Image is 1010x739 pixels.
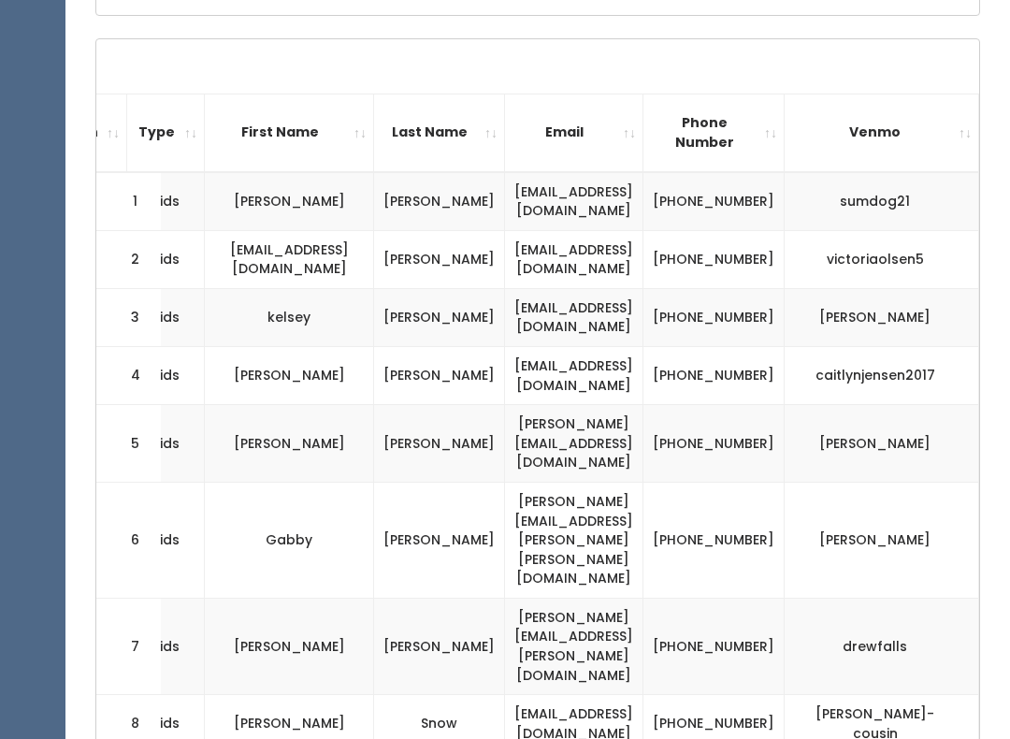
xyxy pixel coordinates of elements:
td: [PHONE_NUMBER] [643,405,785,483]
td: [PERSON_NAME][EMAIL_ADDRESS][DOMAIN_NAME] [505,405,643,483]
th: Last Name: activate to sort column ascending [374,94,505,171]
th: Type: activate to sort column ascending [127,94,205,171]
td: victoriaolsen5 [785,230,979,288]
td: [EMAIL_ADDRESS][DOMAIN_NAME] [505,288,643,346]
td: [PERSON_NAME] [374,347,505,405]
td: [PERSON_NAME] [205,405,374,483]
td: [PERSON_NAME] [785,405,979,483]
td: caitlynjensen2017 [785,347,979,405]
td: kids [127,482,205,598]
th: Email: activate to sort column ascending [505,94,643,171]
td: [PHONE_NUMBER] [643,172,785,231]
td: kids [127,598,205,694]
td: kids [127,288,205,346]
td: kelsey [205,288,374,346]
td: [EMAIL_ADDRESS][DOMAIN_NAME] [205,230,374,288]
td: 6 [96,482,162,598]
th: First Name: activate to sort column ascending [205,94,374,171]
td: 2 [96,230,162,288]
td: [PERSON_NAME] [205,598,374,694]
td: sumdog21 [785,172,979,231]
td: [PERSON_NAME] [374,405,505,483]
td: kids [127,230,205,288]
td: [PERSON_NAME] [205,347,374,405]
td: kids [127,172,205,231]
td: [PERSON_NAME][EMAIL_ADDRESS][PERSON_NAME][PERSON_NAME][DOMAIN_NAME] [505,482,643,598]
td: drewfalls [785,598,979,694]
td: [EMAIL_ADDRESS][DOMAIN_NAME] [505,347,643,405]
td: [PERSON_NAME] [374,230,505,288]
td: Gabby [205,482,374,598]
td: kids [127,405,205,483]
td: [EMAIL_ADDRESS][DOMAIN_NAME] [505,230,643,288]
td: [PERSON_NAME] [374,598,505,694]
td: [PERSON_NAME] [785,288,979,346]
th: Phone Number: activate to sort column ascending [643,94,785,171]
td: [PERSON_NAME] [374,288,505,346]
td: [PHONE_NUMBER] [643,230,785,288]
td: [PERSON_NAME] [205,172,374,231]
td: [PHONE_NUMBER] [643,347,785,405]
td: kids [127,347,205,405]
th: Venmo: activate to sort column ascending [785,94,979,171]
td: [PHONE_NUMBER] [643,598,785,694]
td: [PHONE_NUMBER] [643,288,785,346]
td: [PHONE_NUMBER] [643,482,785,598]
td: [PERSON_NAME][EMAIL_ADDRESS][PERSON_NAME][DOMAIN_NAME] [505,598,643,694]
td: 7 [96,598,162,694]
td: 5 [96,405,162,483]
td: 4 [96,347,162,405]
td: [EMAIL_ADDRESS][DOMAIN_NAME] [505,172,643,231]
td: 3 [96,288,162,346]
td: [PERSON_NAME] [785,482,979,598]
td: [PERSON_NAME] [374,482,505,598]
td: [PERSON_NAME] [374,172,505,231]
td: 1 [96,172,162,231]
